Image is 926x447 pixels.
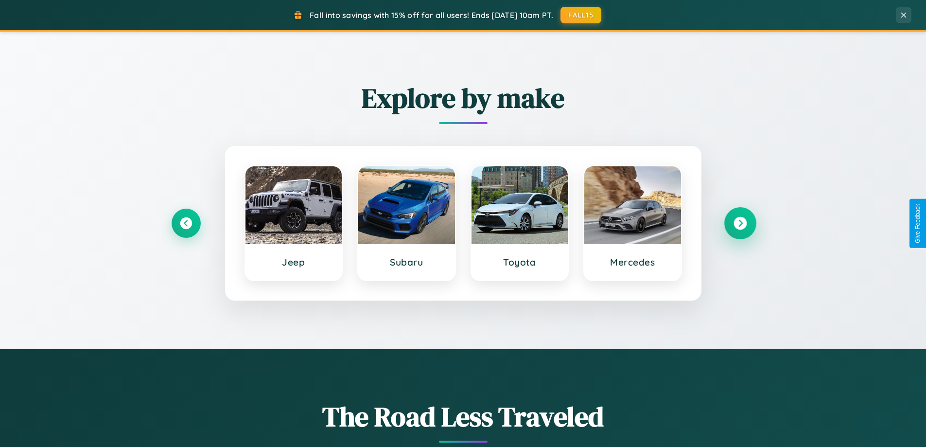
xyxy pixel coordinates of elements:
[914,204,921,243] div: Give Feedback
[255,256,332,268] h3: Jeep
[481,256,559,268] h3: Toyota
[368,256,445,268] h3: Subaru
[560,7,601,23] button: FALL15
[172,79,755,117] h2: Explore by make
[310,10,553,20] span: Fall into savings with 15% off for all users! Ends [DATE] 10am PT.
[172,398,755,435] h1: The Road Less Traveled
[594,256,671,268] h3: Mercedes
